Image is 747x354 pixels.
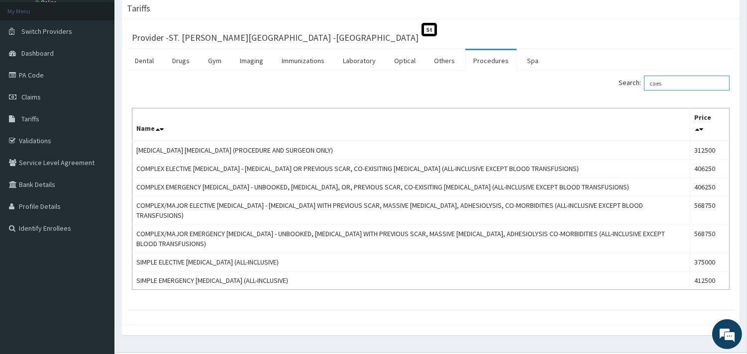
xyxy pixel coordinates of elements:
td: 406250 [690,160,730,178]
span: St [422,23,437,36]
a: Gym [200,50,229,71]
span: Claims [21,92,41,101]
label: Search: [619,76,730,90]
td: 406250 [690,178,730,196]
div: Chat with us now [52,56,167,69]
img: d_794563401_company_1708531726252_794563401 [18,50,40,75]
input: Search: [644,76,730,90]
h3: Provider - ST. [PERSON_NAME][GEOGRAPHIC_DATA] -[GEOGRAPHIC_DATA] [132,33,419,42]
a: Dental [127,50,162,71]
span: We're online! [58,111,137,211]
td: 412500 [690,271,730,290]
div: Minimize live chat window [163,5,187,29]
span: Tariffs [21,114,39,123]
td: [MEDICAL_DATA] [MEDICAL_DATA] (PROCEDURE AND SURGEON ONLY) [132,141,690,160]
td: COMPLEX EMERGENCY [MEDICAL_DATA] - UNBOOKED, [MEDICAL_DATA], OR, PREVIOUS SCAR, CO-EXISITING [MED... [132,178,690,196]
span: Dashboard [21,49,54,58]
td: 568750 [690,196,730,225]
td: SIMPLE ELECTIVE [MEDICAL_DATA] (ALL-INCLUSIVE) [132,253,690,271]
span: Switch Providers [21,27,72,36]
a: Immunizations [274,50,332,71]
td: COMPLEX/MAJOR EMERGENCY [MEDICAL_DATA] - UNBOOKED, [MEDICAL_DATA] WITH PREVIOUS SCAR, MASSIVE [ME... [132,225,690,253]
th: Price [690,108,730,141]
td: COMPLEX/MAJOR ELECTIVE [MEDICAL_DATA] - [MEDICAL_DATA] WITH PREVIOUS SCAR, MASSIVE [MEDICAL_DATA]... [132,196,690,225]
textarea: Type your message and hit 'Enter' [5,243,190,277]
td: COMPLEX ELECTIVE [MEDICAL_DATA] - [MEDICAL_DATA] OR PREVIOUS SCAR, CO-EXISITING [MEDICAL_DATA] (A... [132,160,690,178]
a: Others [426,50,463,71]
h3: Tariffs [127,4,150,13]
td: SIMPLE EMERGENCY [MEDICAL_DATA] (ALL-INCLUSIVE) [132,271,690,290]
a: Spa [519,50,546,71]
td: 568750 [690,225,730,253]
a: Optical [386,50,424,71]
td: 375000 [690,253,730,271]
td: 312500 [690,141,730,160]
th: Name [132,108,690,141]
a: Drugs [164,50,198,71]
a: Laboratory [335,50,384,71]
a: Procedures [465,50,517,71]
a: Imaging [232,50,271,71]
